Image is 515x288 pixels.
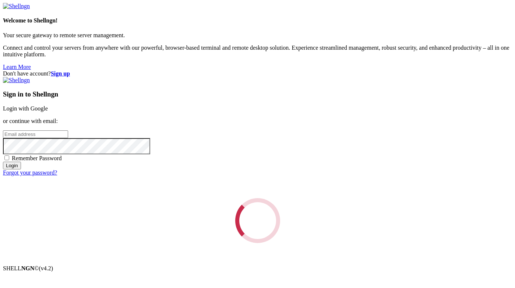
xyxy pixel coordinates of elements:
input: Email address [3,130,68,138]
p: Connect and control your servers from anywhere with our powerful, browser-based terminal and remo... [3,45,512,58]
img: Shellngn [3,77,30,84]
input: Remember Password [4,155,9,160]
a: Forgot your password? [3,169,57,176]
input: Login [3,162,21,169]
p: or continue with email: [3,118,512,124]
span: 4.2.0 [39,265,53,271]
h4: Welcome to Shellngn! [3,17,512,24]
a: Login with Google [3,105,48,112]
a: Sign up [51,70,70,77]
div: Don't have account? [3,70,512,77]
a: Learn More [3,64,31,70]
span: Remember Password [12,155,62,161]
h3: Sign in to Shellngn [3,90,512,98]
span: SHELL © [3,265,53,271]
b: NGN [21,265,35,271]
div: Loading... [233,196,282,245]
p: Your secure gateway to remote server management. [3,32,512,39]
img: Shellngn [3,3,30,10]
